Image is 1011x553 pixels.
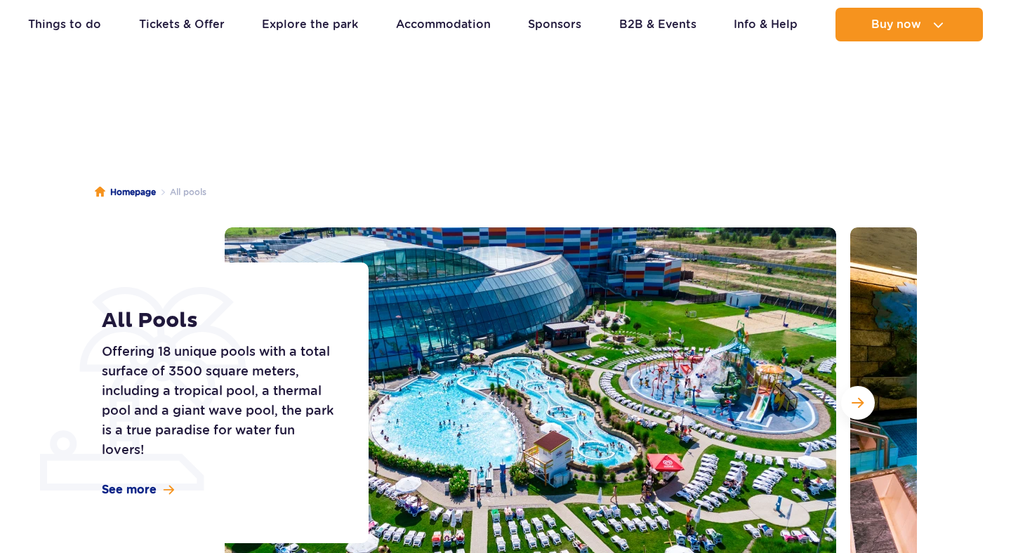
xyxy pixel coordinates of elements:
a: See more [102,482,174,498]
li: All pools [156,185,206,199]
p: Offering 18 unique pools with a total surface of 3500 square meters, including a tropical pool, a... [102,342,337,460]
a: Explore the park [262,8,358,41]
button: Next slide [841,386,875,420]
a: B2B & Events [619,8,696,41]
a: Things to do [28,8,101,41]
span: Buy now [871,18,921,31]
a: Homepage [95,185,156,199]
span: See more [102,482,157,498]
a: Tickets & Offer [139,8,225,41]
a: Info & Help [734,8,798,41]
a: Accommodation [396,8,491,41]
button: Buy now [835,8,983,41]
h1: All Pools [102,308,337,333]
a: Sponsors [528,8,581,41]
